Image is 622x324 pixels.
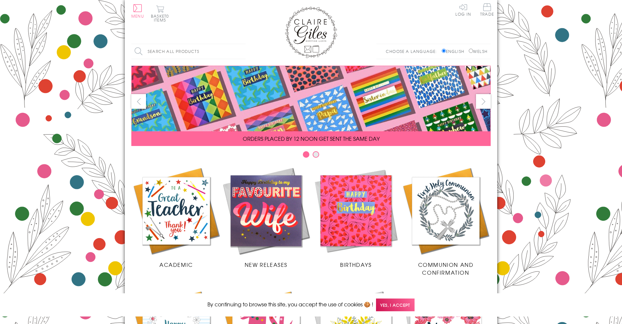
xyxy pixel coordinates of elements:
[131,13,144,19] span: Menu
[469,48,487,54] label: Welsh
[131,44,246,59] input: Search all products
[480,3,494,16] span: Trade
[131,166,221,268] a: Academic
[245,261,287,268] span: New Releases
[376,299,415,311] span: Yes, I accept
[285,7,337,58] img: Claire Giles Greetings Cards
[442,49,446,53] input: English
[480,3,494,17] a: Trade
[243,135,380,142] span: ORDERS PLACED BY 12 NOON GET SENT THE SAME DAY
[469,49,473,53] input: Welsh
[340,261,371,268] span: Birthdays
[131,151,491,161] div: Carousel Pagination
[159,261,193,268] span: Academic
[131,4,144,18] button: Menu
[476,94,491,109] button: next
[303,151,309,158] button: Carousel Page 1 (Current Slide)
[401,166,491,276] a: Communion and Confirmation
[311,166,401,268] a: Birthdays
[154,13,169,23] span: 0 items
[418,261,474,276] span: Communion and Confirmation
[131,94,146,109] button: prev
[386,48,440,54] p: Choose a language:
[221,166,311,268] a: New Releases
[442,48,467,54] label: English
[239,44,246,59] input: Search
[455,3,471,16] a: Log In
[313,151,319,158] button: Carousel Page 2
[151,5,169,22] button: Basket0 items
